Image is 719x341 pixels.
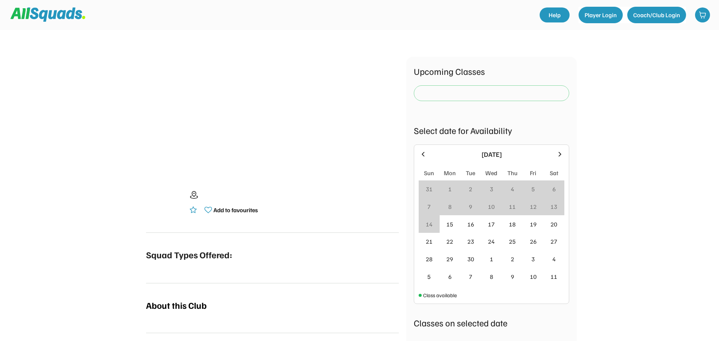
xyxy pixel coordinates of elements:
[509,202,516,211] div: 11
[530,202,537,211] div: 12
[490,185,493,194] div: 3
[426,220,433,229] div: 14
[550,202,557,211] div: 13
[467,220,474,229] div: 16
[550,237,557,246] div: 27
[552,185,556,194] div: 6
[511,185,514,194] div: 4
[414,316,569,329] div: Classes on selected date
[627,7,686,23] button: Coach/Club Login
[426,185,433,194] div: 31
[466,168,475,177] div: Tue
[213,205,258,214] div: Add to favourites
[448,202,452,211] div: 8
[550,220,557,229] div: 20
[540,7,570,22] a: Help
[427,202,431,211] div: 7
[509,220,516,229] div: 18
[446,220,453,229] div: 15
[448,272,452,281] div: 6
[414,64,569,78] div: Upcoming Classes
[530,272,537,281] div: 10
[170,57,376,169] img: yH5BAEAAAAALAAAAAABAAEAAAIBRAA7
[146,298,207,312] div: About this Club
[511,272,514,281] div: 9
[427,272,431,281] div: 5
[511,255,514,264] div: 2
[488,220,495,229] div: 17
[146,184,183,221] img: yH5BAEAAAAALAAAAAABAAEAAAIBRAA7
[530,168,536,177] div: Fri
[579,7,623,23] button: Player Login
[469,202,472,211] div: 9
[426,237,433,246] div: 21
[446,255,453,264] div: 29
[444,168,456,177] div: Mon
[431,149,552,159] div: [DATE]
[550,272,557,281] div: 11
[699,11,706,19] img: shopping-cart-01%20%281%29.svg
[467,255,474,264] div: 30
[530,237,537,246] div: 26
[490,272,493,281] div: 8
[469,272,472,281] div: 7
[424,168,434,177] div: Sun
[531,185,535,194] div: 5
[467,237,474,246] div: 23
[469,185,472,194] div: 2
[507,168,518,177] div: Thu
[530,220,537,229] div: 19
[509,237,516,246] div: 25
[485,168,497,177] div: Wed
[414,124,569,137] div: Select date for Availability
[423,291,457,299] div: Class available
[488,237,495,246] div: 24
[550,168,558,177] div: Sat
[426,255,433,264] div: 28
[552,255,556,264] div: 4
[488,202,495,211] div: 10
[446,237,453,246] div: 22
[146,248,232,261] div: Squad Types Offered:
[490,255,493,264] div: 1
[448,185,452,194] div: 1
[10,7,85,22] img: Squad%20Logo.svg
[531,255,535,264] div: 3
